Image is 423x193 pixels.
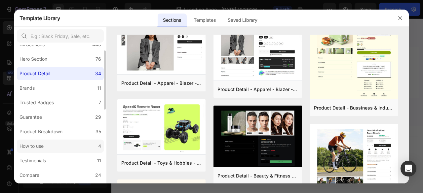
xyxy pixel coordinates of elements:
[217,172,298,180] div: Product Detail - Beauty & Fitness - Cosmetic - Style 17
[179,161,214,168] div: Generate layout
[178,170,213,176] span: from URL or image
[401,161,416,177] div: Open Intercom Messenger
[19,171,39,179] div: Compare
[19,142,44,150] div: How to use
[36,27,62,53] img: Alt Image
[213,106,302,168] img: pr12.png
[117,17,206,76] img: pd19.png
[135,27,162,53] img: Alt Image
[116,71,182,90] p: Free Shipping on Orders Above Rs. 2000
[98,142,101,150] div: 4
[121,159,202,167] div: Product Detail - Toys & Hobbies - RC Car - Style 30
[19,84,35,92] div: Brands
[97,84,101,92] div: 11
[98,99,101,107] div: 7
[17,29,104,43] input: E.g.: Black Friday, Sale, etc.
[19,157,46,165] div: Testimonials
[158,14,186,27] div: Sections
[222,14,262,27] div: Saved Library
[19,113,42,121] div: Guarantee
[235,27,261,53] img: Alt Image
[95,70,101,78] div: 34
[310,17,399,100] img: pd33.png
[334,27,361,53] img: Alt Image
[124,170,169,176] span: inspired by CRO experts
[314,71,381,90] p: 15 Days Hassle-Free Return with full Refund
[127,161,167,168] div: Choose templates
[19,55,47,63] div: Hero Section
[16,56,83,65] p: Premium Support
[19,128,62,136] div: Product Breakdown
[95,171,101,179] div: 24
[188,14,221,27] div: Templates
[215,56,281,65] p: Cash On Delivery
[19,10,60,27] h2: Template Library
[19,70,50,78] div: Product Detail
[213,17,302,82] img: pd16.png
[183,147,214,154] span: Add section
[117,99,206,155] img: pd30.png
[121,79,202,87] div: Product Detail - Apparel - Blazer - Style 14
[95,113,101,121] div: 29
[116,56,182,65] p: Free Shipping
[96,128,101,136] div: 35
[16,71,83,90] p: 10am to 6pm | 7 Days a Week | 365 Days a Year
[96,55,101,63] div: 76
[222,170,272,176] span: then drag & drop elements
[215,71,281,100] p: Pay when you get the product across [GEOGRAPHIC_DATA]
[314,56,381,65] p: Full Refund
[217,85,298,93] div: Product Detail - Apparel - Blazer - Style 11
[314,104,395,112] div: Product Detail - Bussiness & Industry - Toaster - Style 33
[227,161,268,168] div: Add blank section
[19,99,54,107] div: Trusted Badges
[97,157,101,165] div: 11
